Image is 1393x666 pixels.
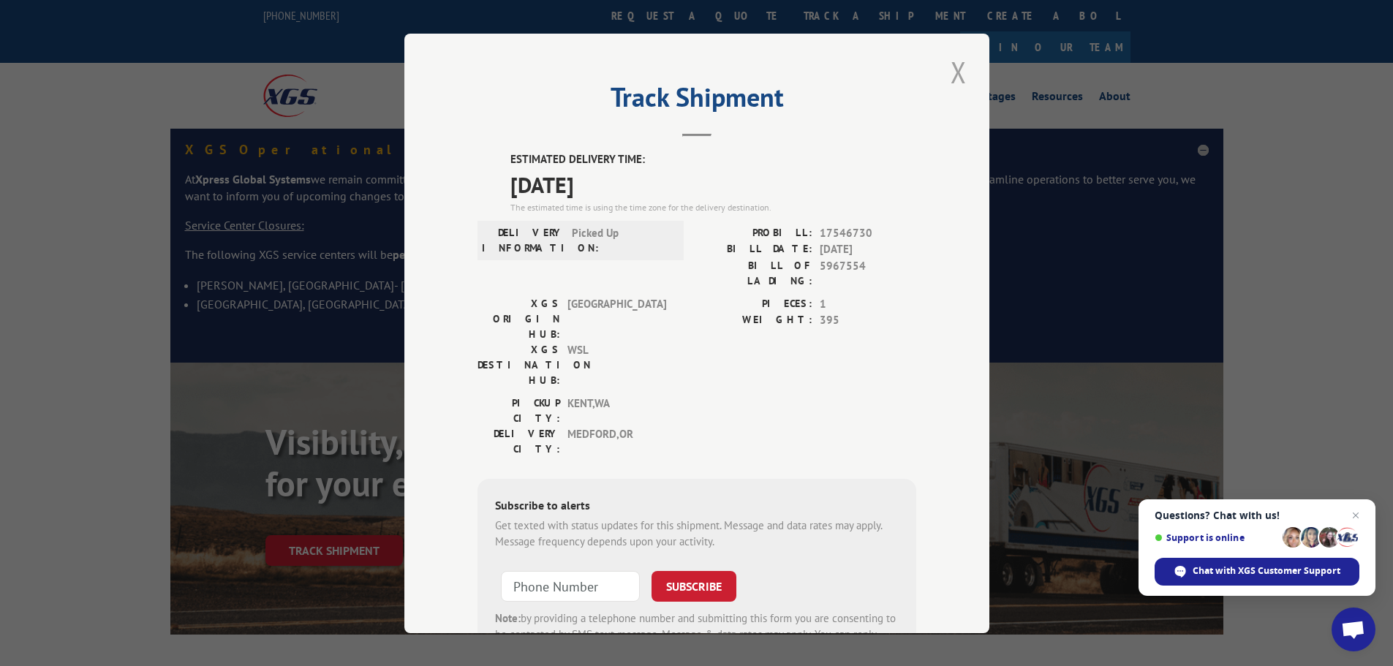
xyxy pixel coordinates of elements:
[697,295,812,312] label: PIECES:
[820,241,916,258] span: [DATE]
[477,295,560,341] label: XGS ORIGIN HUB:
[820,257,916,288] span: 5967554
[477,395,560,425] label: PICKUP CITY:
[697,224,812,241] label: PROBILL:
[820,312,916,329] span: 395
[510,200,916,213] div: The estimated time is using the time zone for the delivery destination.
[1155,558,1359,586] span: Chat with XGS Customer Support
[510,151,916,168] label: ESTIMATED DELIVERY TIME:
[477,341,560,387] label: XGS DESTINATION HUB:
[567,425,666,456] span: MEDFORD , OR
[495,610,899,659] div: by providing a telephone number and submitting this form you are consenting to be contacted by SM...
[482,224,565,255] label: DELIVERY INFORMATION:
[572,224,671,255] span: Picked Up
[652,570,736,601] button: SUBSCRIBE
[477,425,560,456] label: DELIVERY CITY:
[495,517,899,550] div: Get texted with status updates for this shipment. Message and data rates may apply. Message frequ...
[820,295,916,312] span: 1
[1332,608,1375,651] a: Open chat
[697,312,812,329] label: WEIGHT:
[1193,564,1340,578] span: Chat with XGS Customer Support
[1155,532,1277,543] span: Support is online
[946,52,971,92] button: Close modal
[495,610,521,624] strong: Note:
[510,167,916,200] span: [DATE]
[820,224,916,241] span: 17546730
[477,87,916,115] h2: Track Shipment
[697,241,812,258] label: BILL DATE:
[501,570,640,601] input: Phone Number
[567,395,666,425] span: KENT , WA
[1155,510,1359,521] span: Questions? Chat with us!
[567,295,666,341] span: [GEOGRAPHIC_DATA]
[567,341,666,387] span: WSL
[697,257,812,288] label: BILL OF LADING:
[495,496,899,517] div: Subscribe to alerts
